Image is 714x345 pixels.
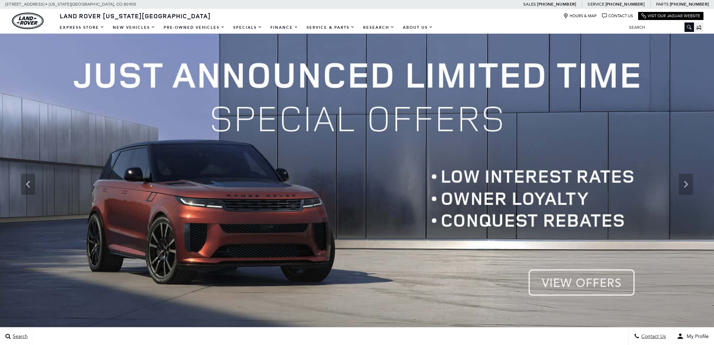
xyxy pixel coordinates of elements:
a: Land Rover [US_STATE][GEOGRAPHIC_DATA] [55,12,215,20]
a: Pre-Owned Vehicles [159,21,229,34]
a: Finance [266,21,302,34]
img: Land Rover [12,13,44,29]
a: Visit Our Jaguar Website [641,13,700,19]
a: About Us [399,21,437,34]
span: Sales [523,2,536,7]
a: Specials [229,21,266,34]
nav: Main Navigation [55,21,437,34]
span: My Profile [684,333,709,339]
span: Land Rover [US_STATE][GEOGRAPHIC_DATA] [60,12,211,20]
a: Research [359,21,399,34]
input: Search [624,23,694,32]
a: [PHONE_NUMBER] [670,1,709,7]
span: Contact Us [640,333,666,339]
a: Hours & Map [563,13,597,19]
a: [PHONE_NUMBER] [537,1,576,7]
a: EXPRESS STORE [55,21,109,34]
span: Service [588,2,604,7]
span: Search [11,333,28,339]
a: land-rover [12,13,44,29]
a: New Vehicles [109,21,159,34]
button: user-profile-menu [672,327,714,345]
a: Contact Us [602,13,633,19]
span: Parts [656,2,669,7]
a: [STREET_ADDRESS] • [US_STATE][GEOGRAPHIC_DATA], CO 80905 [5,2,136,7]
a: Service & Parts [302,21,359,34]
a: [PHONE_NUMBER] [605,1,644,7]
